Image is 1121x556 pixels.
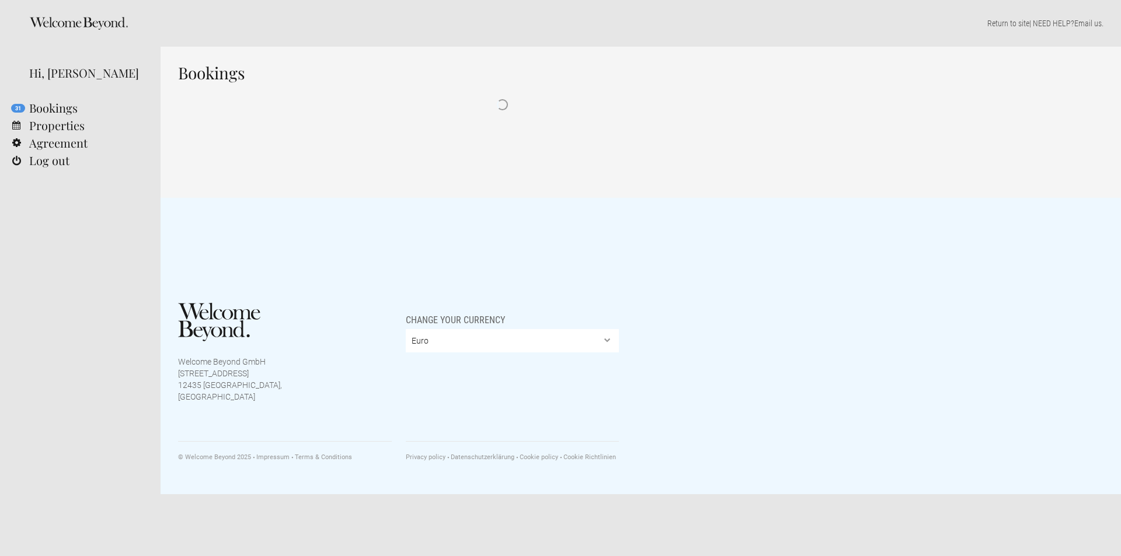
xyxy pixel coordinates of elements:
a: Email us [1074,19,1102,28]
flynt-notification-badge: 31 [11,104,25,113]
p: | NEED HELP? . [178,18,1103,29]
span: Change your currency [406,303,505,326]
p: Welcome Beyond GmbH [STREET_ADDRESS] 12435 [GEOGRAPHIC_DATA], [GEOGRAPHIC_DATA] [178,356,282,403]
span: © Welcome Beyond 2025 [178,453,251,461]
a: Privacy policy [406,453,445,461]
a: Cookie Richtlinien [560,453,616,461]
div: Hi, [PERSON_NAME] [29,64,143,82]
select: Change your currency [406,329,619,352]
h1: Bookings [178,64,826,82]
a: Impressum [253,453,290,461]
a: Datenschutzerklärung [447,453,514,461]
a: Return to site [987,19,1029,28]
a: Cookie policy [516,453,558,461]
a: Terms & Conditions [291,453,352,461]
img: Welcome Beyond [178,303,260,341]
